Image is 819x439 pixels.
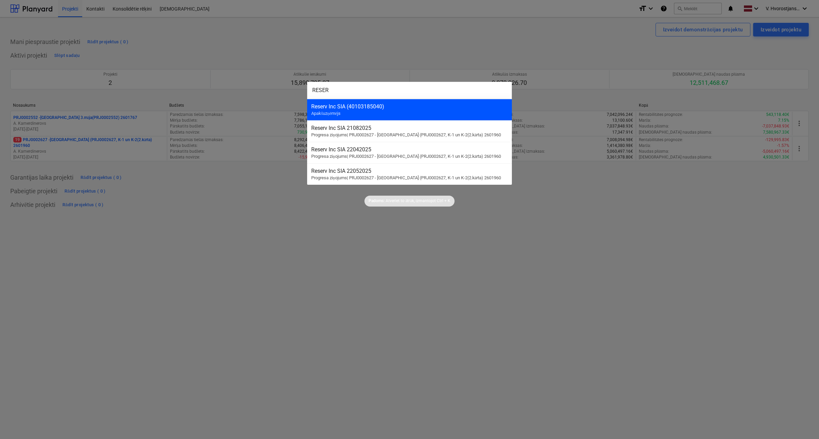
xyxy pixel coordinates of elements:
div: Reserv Inc SIA 22052025 [311,168,508,174]
div: Reserv Inc SIA 22052025Progresa ziņojums| PRJ0002627 - [GEOGRAPHIC_DATA] (PRJ0002627, K-1 un K-2(... [307,163,512,185]
iframe: Chat Widget [785,406,819,439]
div: Reserv Inc SIA 21082025 [311,125,508,131]
div: Reserv Inc SIA 22042025Progresa ziņojums| PRJ0002627 - [GEOGRAPHIC_DATA] (PRJ0002627, K-1 un K-2(... [307,142,512,163]
div: Reserv Inc SIA (40103185040) [311,103,508,110]
span: Apakšuzņēmējs [311,111,341,116]
div: Reserv Inc SIA 22042025 [311,146,508,153]
p: Ctrl + K [437,198,450,204]
div: Reserv Inc SIA (40103185040)Apakšuzņēmējs [307,99,512,120]
input: Meklēt projektus, rindas, līgumus, progresa ziņojumus, apakšuzņēmējus ... [307,82,512,99]
span: Progresa ziņojums | PRJ0002627 - [GEOGRAPHIC_DATA] (PRJ0002627, K-1 un K-2(2.kārta) 2601960 [311,175,501,180]
p: Atveriet to ātrāk, izmantojot [386,198,436,204]
div: Padoms:Atveriet to ātrāk, izmantojotCtrl + K [364,196,455,207]
p: Padoms: [369,198,385,204]
span: Progresa ziņojums | PRJ0002627 - [GEOGRAPHIC_DATA] (PRJ0002627, K-1 un K-2(2.kārta) 2601960 [311,154,501,159]
span: Progresa ziņojums | PRJ0002627 - [GEOGRAPHIC_DATA] (PRJ0002627, K-1 un K-2(2.kārta) 2601960 [311,132,501,137]
div: Reserv Inc SIA 21082025Progresa ziņojums| PRJ0002627 - [GEOGRAPHIC_DATA] (PRJ0002627, K-1 un K-2(... [307,120,512,142]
